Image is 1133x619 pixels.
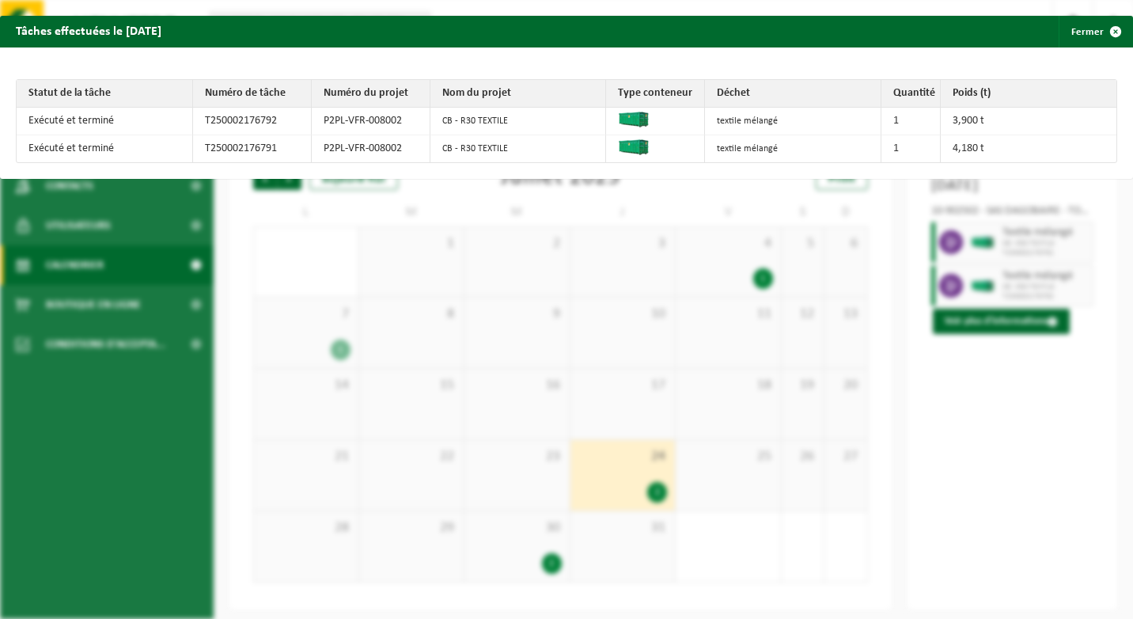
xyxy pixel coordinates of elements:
td: T250002176791 [193,135,312,162]
td: P2PL-VFR-008002 [312,135,430,162]
td: Exécuté et terminé [17,135,193,162]
th: Quantité [881,80,941,108]
th: Numéro du projet [312,80,430,108]
td: P2PL-VFR-008002 [312,108,430,135]
td: 1 [881,135,941,162]
th: Nom du projet [430,80,607,108]
th: Statut de la tâche [17,80,193,108]
img: HK-XR-30-GN-00 [618,139,650,155]
button: Fermer [1059,16,1131,47]
td: 4,180 t [941,135,1117,162]
img: HK-XR-30-GN-00 [618,112,650,127]
td: CB - R30 TEXTILE [430,108,607,135]
th: Numéro de tâche [193,80,312,108]
td: 1 [881,108,941,135]
td: CB - R30 TEXTILE [430,135,607,162]
td: Exécuté et terminé [17,108,193,135]
td: textile mélangé [705,108,881,135]
td: 3,900 t [941,108,1117,135]
th: Poids (t) [941,80,1117,108]
th: Déchet [705,80,881,108]
th: Type conteneur [606,80,705,108]
td: T250002176792 [193,108,312,135]
td: textile mélangé [705,135,881,162]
